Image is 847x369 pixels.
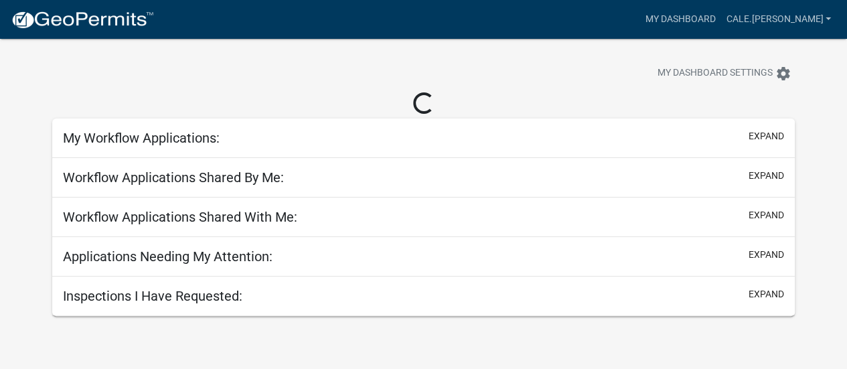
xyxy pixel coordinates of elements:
[63,288,242,304] h5: Inspections I Have Requested:
[720,7,836,32] a: cale.[PERSON_NAME]
[63,209,297,225] h5: Workflow Applications Shared With Me:
[63,169,284,186] h5: Workflow Applications Shared By Me:
[658,66,773,82] span: My Dashboard Settings
[63,130,220,146] h5: My Workflow Applications:
[749,287,784,301] button: expand
[639,7,720,32] a: My Dashboard
[775,66,791,82] i: settings
[749,129,784,143] button: expand
[749,208,784,222] button: expand
[749,248,784,262] button: expand
[749,169,784,183] button: expand
[647,60,802,86] button: My Dashboard Settingssettings
[63,248,273,265] h5: Applications Needing My Attention:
